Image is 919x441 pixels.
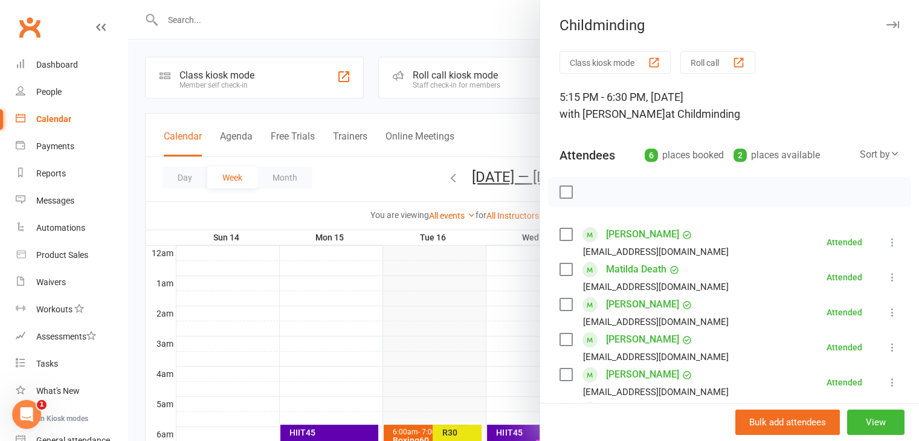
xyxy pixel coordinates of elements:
div: Product Sales [36,250,88,260]
button: Class kiosk mode [559,51,671,74]
a: Waivers [16,269,127,296]
a: [PERSON_NAME] [606,365,679,384]
a: People [16,79,127,106]
a: Messages [16,187,127,214]
div: What's New [36,386,80,396]
button: Roll call [680,51,755,74]
a: Calendar [16,106,127,133]
a: Sierra Rumble [606,400,668,419]
div: Tasks [36,359,58,369]
span: with [PERSON_NAME] [559,108,665,120]
a: Product Sales [16,242,127,269]
div: [EMAIL_ADDRESS][DOMAIN_NAME] [583,314,729,330]
div: [EMAIL_ADDRESS][DOMAIN_NAME] [583,279,729,295]
a: [PERSON_NAME] [606,295,679,314]
div: 5:15 PM - 6:30 PM, [DATE] [559,89,900,123]
div: Attended [827,238,862,246]
a: Clubworx [15,12,45,42]
div: Attended [827,343,862,352]
a: Payments [16,133,127,160]
div: Messages [36,196,74,205]
span: 1 [37,400,47,410]
div: [EMAIL_ADDRESS][DOMAIN_NAME] [583,244,729,260]
div: Dashboard [36,60,78,69]
a: [PERSON_NAME] [606,330,679,349]
span: at Childminding [665,108,740,120]
a: Assessments [16,323,127,350]
a: Workouts [16,296,127,323]
div: Assessments [36,332,96,341]
div: Attended [827,273,862,282]
a: What's New [16,378,127,405]
div: places available [734,147,820,164]
div: People [36,87,62,97]
div: Automations [36,223,85,233]
div: Payments [36,141,74,151]
a: Reports [16,160,127,187]
a: Automations [16,214,127,242]
div: Childminding [540,17,919,34]
div: 6 [645,149,658,162]
div: places booked [645,147,724,164]
a: Matilda Death [606,260,666,279]
div: Attended [827,308,862,317]
div: Calendar [36,114,71,124]
div: 2 [734,149,747,162]
div: [EMAIL_ADDRESS][DOMAIN_NAME] [583,384,729,400]
div: Sort by [860,147,900,163]
div: Workouts [36,304,73,314]
iframe: Intercom live chat [12,400,41,429]
a: Tasks [16,350,127,378]
div: Attendees [559,147,615,164]
div: Attended [827,378,862,387]
div: Waivers [36,277,66,287]
div: [EMAIL_ADDRESS][DOMAIN_NAME] [583,349,729,365]
button: View [847,410,904,435]
button: Bulk add attendees [735,410,840,435]
div: Reports [36,169,66,178]
a: [PERSON_NAME] [606,225,679,244]
a: Dashboard [16,51,127,79]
